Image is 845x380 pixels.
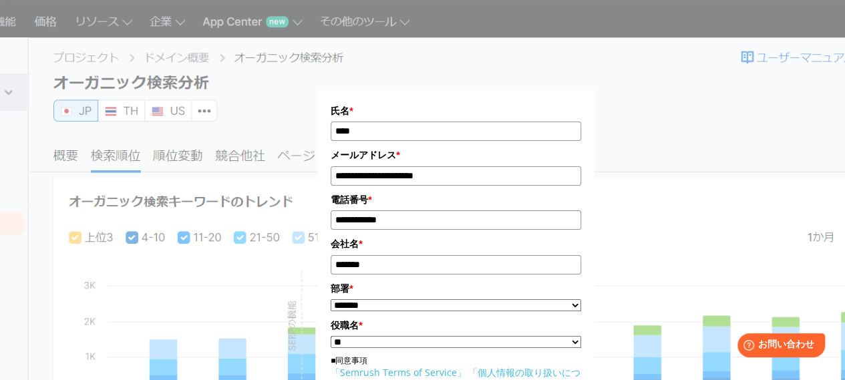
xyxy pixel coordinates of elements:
label: メールアドレス [331,148,581,162]
label: 役職名 [331,318,581,333]
iframe: Help widget launcher [726,328,830,365]
label: 会社名 [331,236,581,251]
label: 氏名 [331,104,581,118]
label: 部署 [331,281,581,296]
label: 電話番号 [331,192,581,207]
a: 「Semrush Terms of Service」 [331,366,466,379]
